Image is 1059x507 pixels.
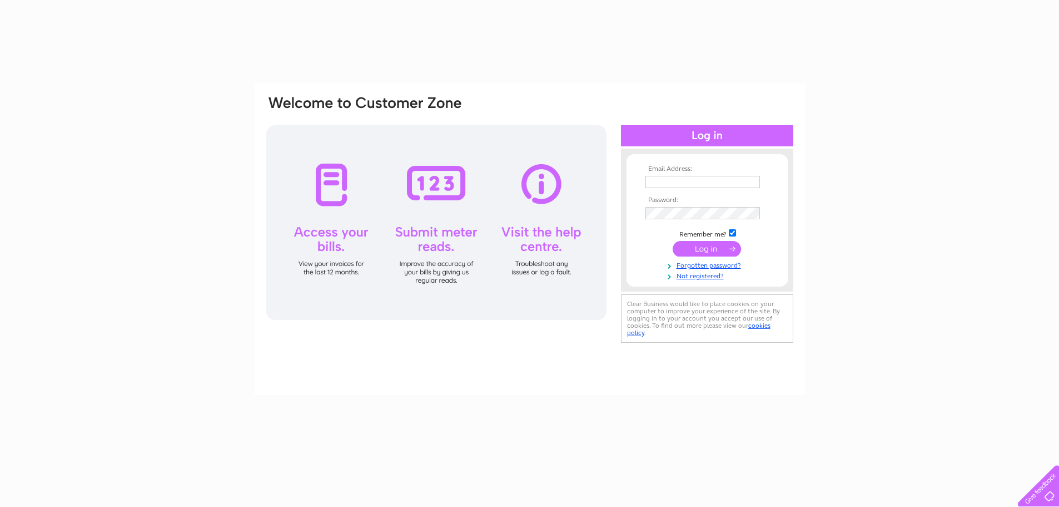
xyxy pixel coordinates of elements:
a: Forgotten password? [645,259,772,270]
td: Remember me? [643,228,772,239]
a: cookies policy [627,322,770,337]
th: Password: [643,196,772,204]
input: Submit [673,241,741,257]
div: Clear Business would like to place cookies on your computer to improve your experience of the sit... [621,294,793,343]
a: Not registered? [645,270,772,280]
th: Email Address: [643,165,772,173]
